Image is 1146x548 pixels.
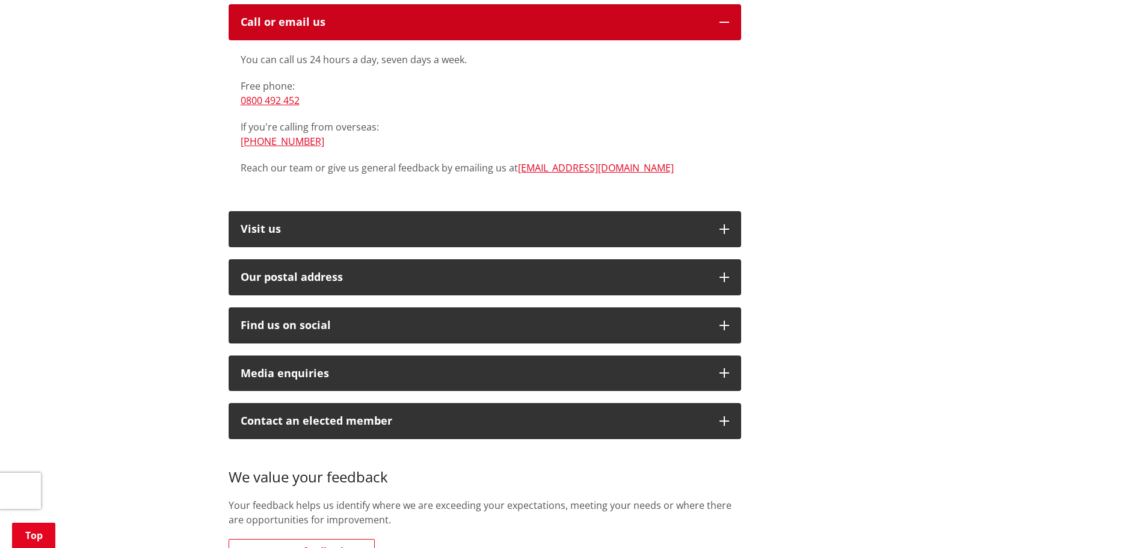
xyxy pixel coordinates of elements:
p: If you're calling from overseas: [241,120,729,149]
button: Find us on social [229,307,741,343]
a: [PHONE_NUMBER] [241,135,324,148]
div: Find us on social [241,319,707,331]
button: Media enquiries [229,356,741,392]
button: Our postal address [229,259,741,295]
h3: We value your feedback [229,451,741,486]
p: Free phone: [241,79,729,108]
p: Your feedback helps us identify where we are exceeding your expectations, meeting your needs or w... [229,498,741,527]
p: Contact an elected member [241,415,707,427]
iframe: Messenger Launcher [1091,497,1134,541]
div: Media enquiries [241,368,707,380]
a: [EMAIL_ADDRESS][DOMAIN_NAME] [518,161,674,174]
a: 0800 492 452 [241,94,300,107]
button: Contact an elected member [229,403,741,439]
p: You can call us 24 hours a day, seven days a week. [241,52,729,67]
a: Top [12,523,55,548]
h2: Our postal address [241,271,707,283]
div: Call or email us [241,16,707,28]
button: Visit us [229,211,741,247]
button: Call or email us [229,4,741,40]
p: Reach our team or give us general feedback by emailing us at [241,161,729,175]
p: Visit us [241,223,707,235]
